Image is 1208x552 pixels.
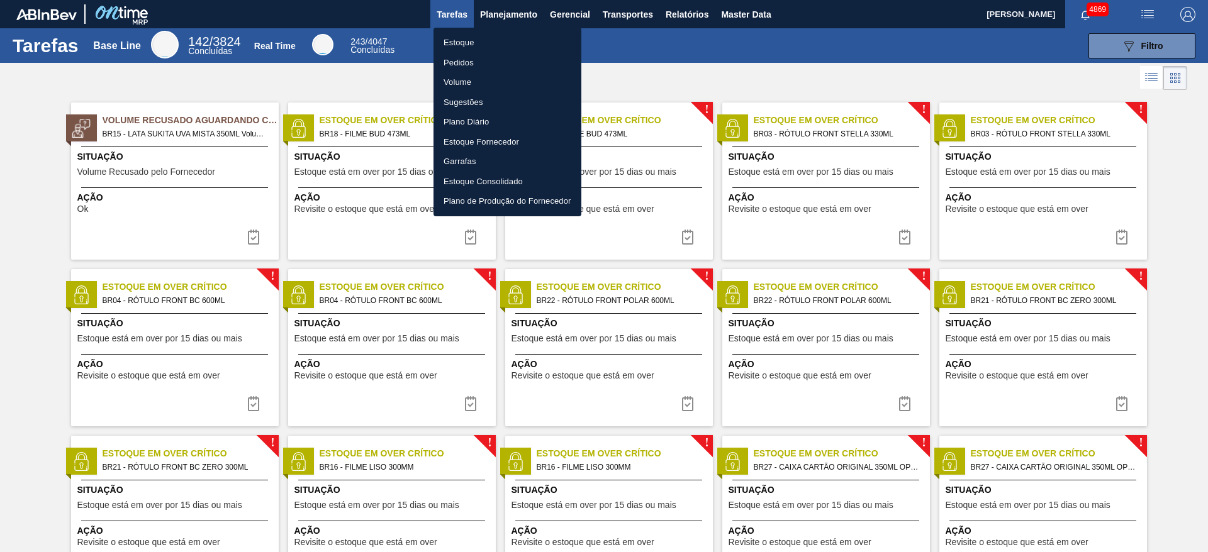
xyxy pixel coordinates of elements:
a: Pedidos [433,53,581,73]
a: Estoque [433,33,581,53]
a: Sugestões [433,92,581,113]
a: Estoque Fornecedor [433,132,581,152]
a: Garrafas [433,152,581,172]
a: Volume [433,72,581,92]
a: Estoque Consolidado [433,172,581,192]
a: Plano Diário [433,112,581,132]
a: Plano de Produção do Fornecedor [433,191,581,211]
